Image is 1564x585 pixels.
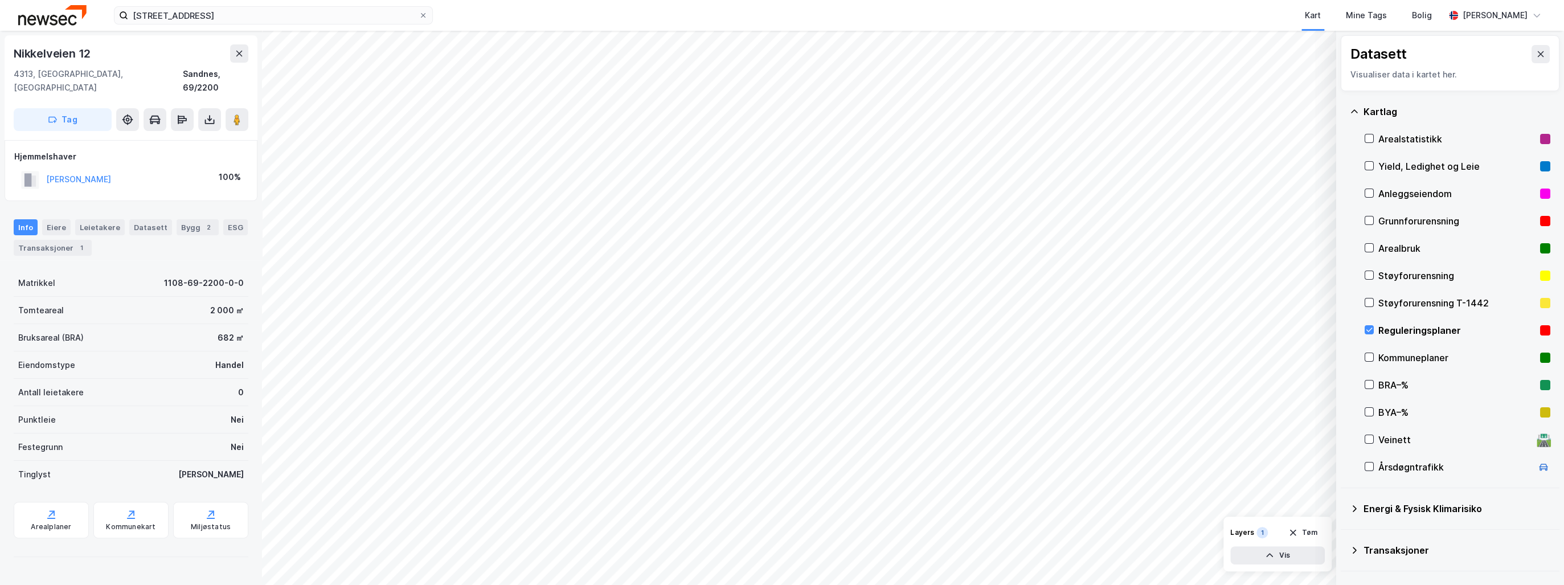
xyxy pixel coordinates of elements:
[1378,460,1532,474] div: Årsdøgntrafikk
[1536,432,1551,447] div: 🛣️
[231,413,244,427] div: Nei
[1230,528,1254,537] div: Layers
[129,219,172,235] div: Datasett
[1364,105,1550,118] div: Kartlag
[231,440,244,454] div: Nei
[1463,9,1528,22] div: [PERSON_NAME]
[14,240,92,256] div: Transaksjoner
[14,44,93,63] div: Nikkelveien 12
[14,219,38,235] div: Info
[1364,502,1550,516] div: Energi & Fysisk Klimarisiko
[42,219,71,235] div: Eiere
[1378,242,1536,255] div: Arealbruk
[1412,9,1432,22] div: Bolig
[1281,523,1325,542] button: Tøm
[203,222,214,233] div: 2
[1364,543,1550,557] div: Transaksjoner
[1378,159,1536,173] div: Yield, Ledighet og Leie
[1346,9,1387,22] div: Mine Tags
[18,413,56,427] div: Punktleie
[14,108,112,131] button: Tag
[178,468,244,481] div: [PERSON_NAME]
[31,522,71,531] div: Arealplaner
[1378,406,1536,419] div: BYA–%
[106,522,155,531] div: Kommunekart
[18,331,84,345] div: Bruksareal (BRA)
[1378,378,1536,392] div: BRA–%
[1378,351,1536,365] div: Kommuneplaner
[18,440,63,454] div: Festegrunn
[1350,68,1550,81] div: Visualiser data i kartet her.
[1378,187,1536,201] div: Anleggseiendom
[18,304,64,317] div: Tomteareal
[177,219,219,235] div: Bygg
[128,7,419,24] input: Søk på adresse, matrikkel, gårdeiere, leietakere eller personer
[215,358,244,372] div: Handel
[18,276,55,290] div: Matrikkel
[18,468,51,481] div: Tinglyst
[1378,269,1536,283] div: Støyforurensning
[223,219,248,235] div: ESG
[1507,530,1564,585] iframe: Chat Widget
[75,219,125,235] div: Leietakere
[210,304,244,317] div: 2 000 ㎡
[1305,9,1321,22] div: Kart
[218,331,244,345] div: 682 ㎡
[1230,546,1325,564] button: Vis
[1378,132,1536,146] div: Arealstatistikk
[238,386,244,399] div: 0
[219,170,241,184] div: 100%
[164,276,244,290] div: 1108-69-2200-0-0
[18,386,84,399] div: Antall leietakere
[18,5,87,25] img: newsec-logo.f6e21ccffca1b3a03d2d.png
[183,67,248,95] div: Sandnes, 69/2200
[18,358,75,372] div: Eiendomstype
[1378,433,1532,447] div: Veinett
[14,150,248,163] div: Hjemmelshaver
[1350,45,1407,63] div: Datasett
[1378,296,1536,310] div: Støyforurensning T-1442
[191,522,231,531] div: Miljøstatus
[1256,527,1268,538] div: 1
[76,242,87,253] div: 1
[1507,530,1564,585] div: Kontrollprogram for chat
[1378,214,1536,228] div: Grunnforurensning
[1378,324,1536,337] div: Reguleringsplaner
[14,67,183,95] div: 4313, [GEOGRAPHIC_DATA], [GEOGRAPHIC_DATA]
